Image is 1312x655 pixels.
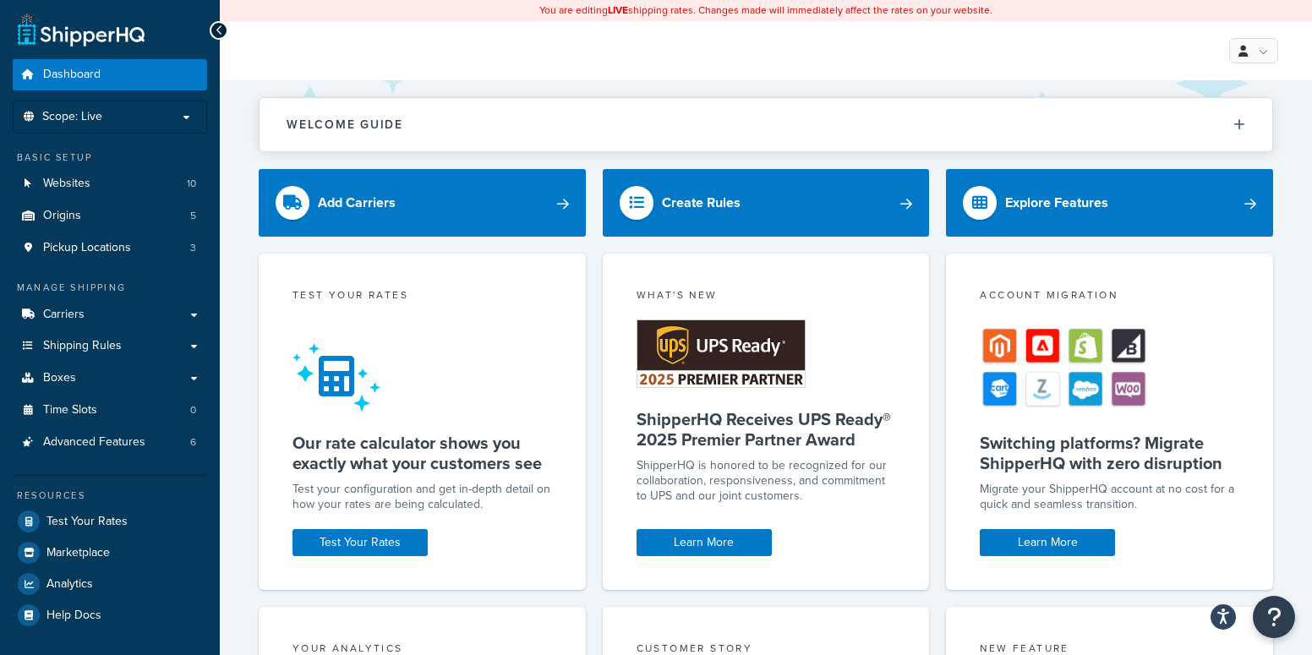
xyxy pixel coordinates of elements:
[13,232,207,264] a: Pickup Locations3
[190,403,196,418] span: 0
[637,287,896,307] div: What's New
[13,395,207,426] li: Time Slots
[287,118,403,131] h2: Welcome Guide
[46,577,93,592] span: Analytics
[637,458,896,504] p: ShipperHQ is honored to be recognized for our collaboration, responsiveness, and commitment to UP...
[43,241,131,255] span: Pickup Locations
[946,169,1273,237] a: Explore Features
[1253,596,1295,638] button: Open Resource Center
[13,232,207,264] li: Pickup Locations
[46,546,110,560] span: Marketplace
[980,287,1239,307] div: Account Migration
[260,98,1272,151] button: Welcome Guide
[13,281,207,295] div: Manage Shipping
[43,339,122,353] span: Shipping Rules
[46,609,101,623] span: Help Docs
[259,169,586,237] a: Add Carriers
[13,200,207,232] li: Origins
[46,515,128,529] span: Test Your Rates
[13,363,207,394] a: Boxes
[292,482,552,512] div: Test your configuration and get in-depth detail on how your rates are being calculated.
[190,209,196,223] span: 5
[187,177,196,191] span: 10
[318,191,396,215] div: Add Carriers
[13,299,207,330] a: Carriers
[13,538,207,568] a: Marketplace
[13,395,207,426] a: Time Slots0
[292,529,428,556] a: Test Your Rates
[980,482,1239,512] div: Migrate your ShipperHQ account at no cost for a quick and seamless transition.
[13,600,207,630] a: Help Docs
[43,308,85,322] span: Carriers
[190,241,196,255] span: 3
[608,3,628,18] b: LIVE
[190,435,196,450] span: 6
[13,506,207,537] a: Test Your Rates
[13,427,207,458] a: Advanced Features6
[13,489,207,503] div: Resources
[43,371,76,385] span: Boxes
[1005,191,1108,215] div: Explore Features
[13,168,207,199] a: Websites10
[43,435,145,450] span: Advanced Features
[637,409,896,450] h5: ShipperHQ Receives UPS Ready® 2025 Premier Partner Award
[637,529,772,556] a: Learn More
[13,427,207,458] li: Advanced Features
[292,433,552,473] h5: Our rate calculator shows you exactly what your customers see
[603,169,930,237] a: Create Rules
[13,59,207,90] a: Dashboard
[13,150,207,165] div: Basic Setup
[13,330,207,362] a: Shipping Rules
[980,433,1239,473] h5: Switching platforms? Migrate ShipperHQ with zero disruption
[43,403,97,418] span: Time Slots
[980,529,1115,556] a: Learn More
[43,177,90,191] span: Websites
[292,287,552,307] div: Test your rates
[662,191,741,215] div: Create Rules
[43,68,101,82] span: Dashboard
[13,168,207,199] li: Websites
[43,209,81,223] span: Origins
[13,569,207,599] a: Analytics
[42,110,102,124] span: Scope: Live
[13,200,207,232] a: Origins5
